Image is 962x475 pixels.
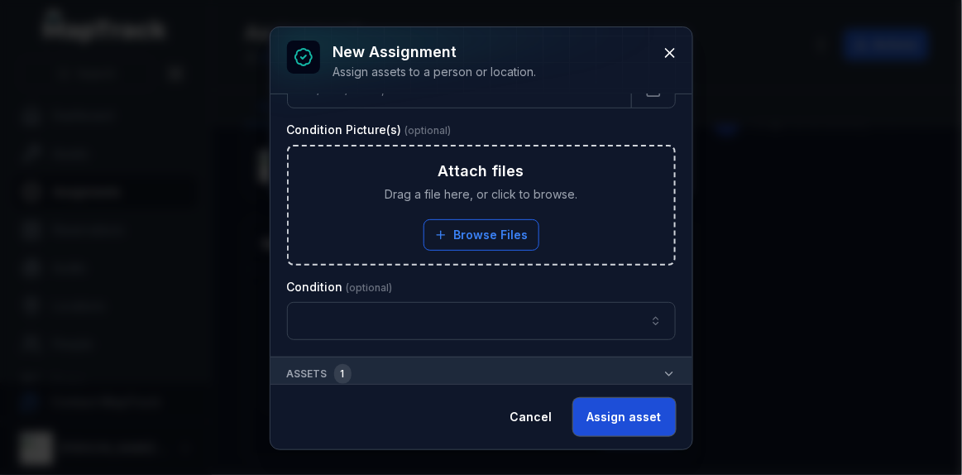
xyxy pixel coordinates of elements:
button: Browse Files [424,219,539,251]
label: Condition [287,279,393,295]
button: Assets1 [270,357,692,391]
div: 1 [334,364,352,384]
div: Assign assets to a person or location. [333,64,537,80]
h3: Attach files [438,160,524,183]
button: Assign asset [573,398,676,436]
span: Drag a file here, or click to browse. [385,186,577,203]
h3: New assignment [333,41,537,64]
label: Condition Picture(s) [287,122,452,138]
button: Cancel [496,398,567,436]
span: Assets [287,364,352,384]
